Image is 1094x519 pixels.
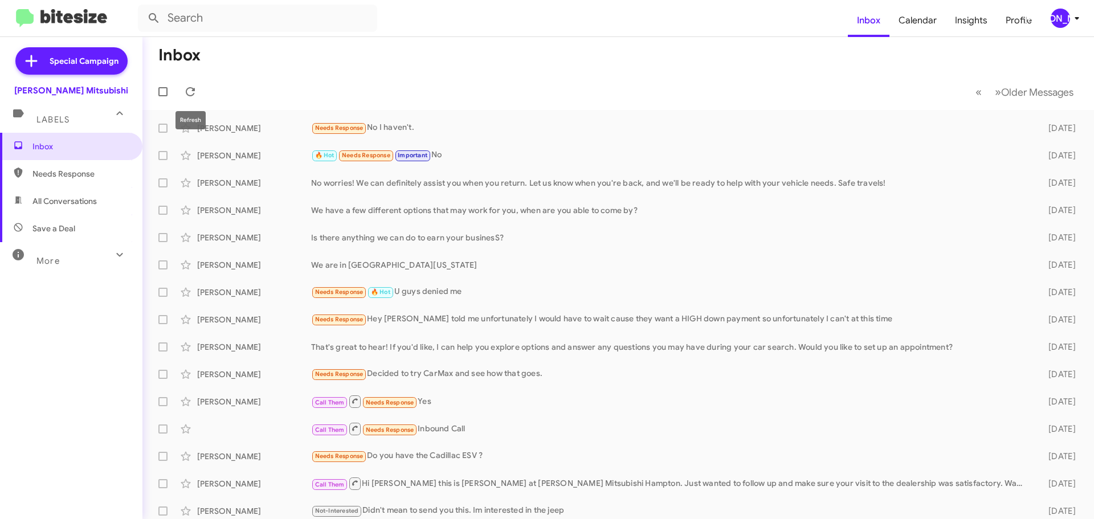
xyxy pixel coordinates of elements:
[158,46,201,64] h1: Inbox
[311,285,1030,299] div: U guys denied me
[197,451,311,462] div: [PERSON_NAME]
[1051,9,1070,28] div: [PERSON_NAME]
[1030,451,1085,462] div: [DATE]
[197,505,311,517] div: [PERSON_NAME]
[197,232,311,243] div: [PERSON_NAME]
[36,256,60,266] span: More
[311,177,1030,189] div: No worries! We can definitely assist you when you return. Let us know when you're back, and we'll...
[1030,122,1085,134] div: [DATE]
[366,399,414,406] span: Needs Response
[946,4,997,37] a: Insights
[315,399,345,406] span: Call Them
[969,80,989,104] button: Previous
[1030,259,1085,271] div: [DATE]
[311,149,1030,162] div: No
[15,47,128,75] a: Special Campaign
[311,205,1030,216] div: We have a few different options that may work for you, when are you able to come by?
[1030,505,1085,517] div: [DATE]
[1030,177,1085,189] div: [DATE]
[315,426,345,434] span: Call Them
[32,141,129,152] span: Inbox
[1030,314,1085,325] div: [DATE]
[398,152,427,159] span: Important
[366,426,414,434] span: Needs Response
[1030,423,1085,435] div: [DATE]
[315,288,364,296] span: Needs Response
[1001,86,1073,99] span: Older Messages
[311,232,1030,243] div: Is there anything we can do to earn your businesS?
[315,152,334,159] span: 🔥 Hot
[197,287,311,298] div: [PERSON_NAME]
[197,341,311,353] div: [PERSON_NAME]
[197,478,311,489] div: [PERSON_NAME]
[311,449,1030,463] div: Do you have the Cadillac ESV ?
[50,55,119,67] span: Special Campaign
[342,152,390,159] span: Needs Response
[995,85,1001,99] span: »
[848,4,889,37] a: Inbox
[1030,287,1085,298] div: [DATE]
[889,4,946,37] a: Calendar
[197,396,311,407] div: [PERSON_NAME]
[138,5,377,32] input: Search
[311,504,1030,517] div: Didn't mean to send you this. Im interested in the jeep
[197,177,311,189] div: [PERSON_NAME]
[997,4,1041,37] a: Profile
[315,316,364,323] span: Needs Response
[315,452,364,460] span: Needs Response
[311,259,1030,271] div: We are in [GEOGRAPHIC_DATA][US_STATE]
[1030,478,1085,489] div: [DATE]
[1030,232,1085,243] div: [DATE]
[969,80,1080,104] nav: Page navigation example
[14,85,128,96] div: [PERSON_NAME] Mitsubishi
[197,369,311,380] div: [PERSON_NAME]
[175,111,206,129] div: Refresh
[1030,369,1085,380] div: [DATE]
[311,394,1030,408] div: Yes
[197,259,311,271] div: [PERSON_NAME]
[32,168,129,179] span: Needs Response
[1030,396,1085,407] div: [DATE]
[311,313,1030,326] div: Hey [PERSON_NAME] told me unfortunately I would have to wait cause they want a HIGH down payment ...
[1030,150,1085,161] div: [DATE]
[975,85,982,99] span: «
[197,314,311,325] div: [PERSON_NAME]
[197,150,311,161] div: [PERSON_NAME]
[1030,341,1085,353] div: [DATE]
[988,80,1080,104] button: Next
[36,115,70,125] span: Labels
[32,223,75,234] span: Save a Deal
[311,476,1030,491] div: Hi [PERSON_NAME] this is [PERSON_NAME] at [PERSON_NAME] Mitsubishi Hampton. Just wanted to follow...
[315,481,345,488] span: Call Them
[32,195,97,207] span: All Conversations
[315,507,359,514] span: Not-Interested
[371,288,390,296] span: 🔥 Hot
[311,121,1030,134] div: No I haven't.
[1030,205,1085,216] div: [DATE]
[311,341,1030,353] div: That's great to hear! If you'd like, I can help you explore options and answer any questions you ...
[1041,9,1081,28] button: [PERSON_NAME]
[311,422,1030,436] div: Inbound Call
[315,370,364,378] span: Needs Response
[197,205,311,216] div: [PERSON_NAME]
[197,122,311,134] div: [PERSON_NAME]
[311,367,1030,381] div: Decided to try CarMax and see how that goes.
[315,124,364,132] span: Needs Response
